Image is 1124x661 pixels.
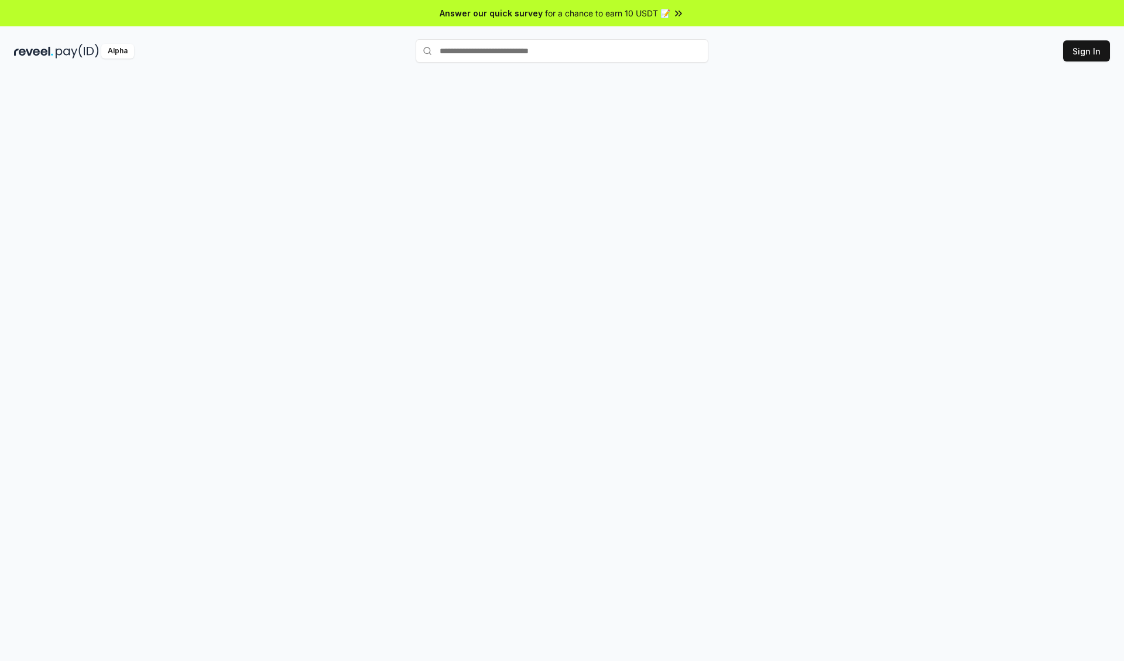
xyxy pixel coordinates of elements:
img: pay_id [56,44,99,59]
span: for a chance to earn 10 USDT 📝 [545,7,670,19]
img: reveel_dark [14,44,53,59]
button: Sign In [1063,40,1110,61]
span: Answer our quick survey [440,7,543,19]
div: Alpha [101,44,134,59]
